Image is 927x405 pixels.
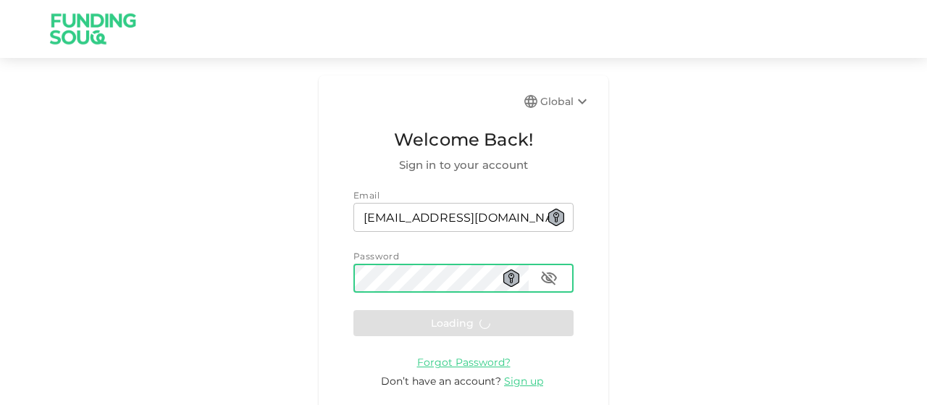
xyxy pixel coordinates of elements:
input: email [353,203,574,232]
input: password [353,264,529,293]
span: Sign in to your account [353,156,574,174]
a: Forgot Password? [417,355,511,369]
span: Password [353,251,399,262]
div: Global [540,93,591,110]
span: Sign up [504,375,543,388]
span: Email [353,190,379,201]
span: Welcome Back! [353,126,574,154]
span: Don’t have an account? [381,375,501,388]
span: Forgot Password? [417,356,511,369]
